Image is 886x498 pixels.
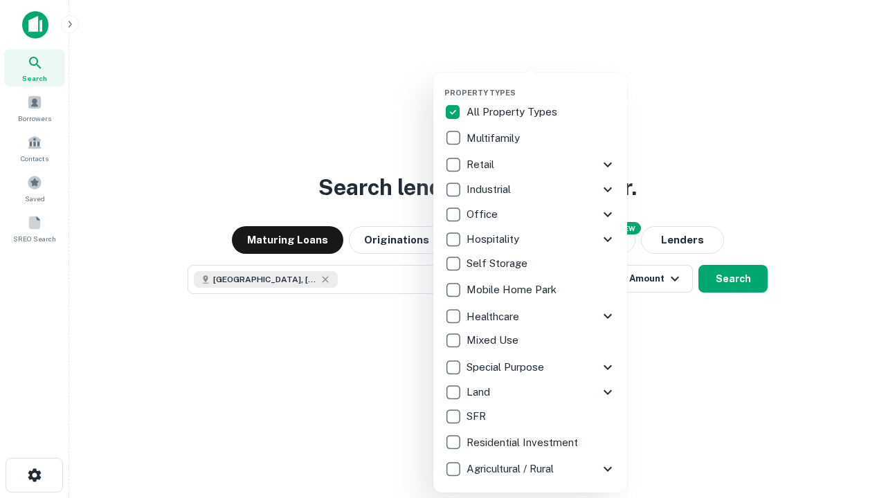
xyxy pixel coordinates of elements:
p: All Property Types [467,104,560,120]
p: Special Purpose [467,359,547,376]
p: Healthcare [467,308,522,325]
p: Mixed Use [467,332,521,349]
div: Healthcare [444,304,616,329]
span: Property Types [444,89,516,97]
div: Office [444,202,616,227]
div: Hospitality [444,227,616,252]
div: Land [444,380,616,405]
div: Retail [444,152,616,177]
p: Hospitality [467,231,522,248]
p: Self Storage [467,255,530,272]
p: Mobile Home Park [467,282,559,298]
p: Land [467,384,493,400]
p: Multifamily [467,130,523,147]
div: Agricultural / Rural [444,456,616,481]
div: Special Purpose [444,355,616,380]
p: Residential Investment [467,434,581,451]
p: Retail [467,156,497,173]
p: Agricultural / Rural [467,461,557,477]
p: Industrial [467,181,514,198]
p: SFR [467,408,489,425]
div: Industrial [444,177,616,202]
p: Office [467,206,500,223]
